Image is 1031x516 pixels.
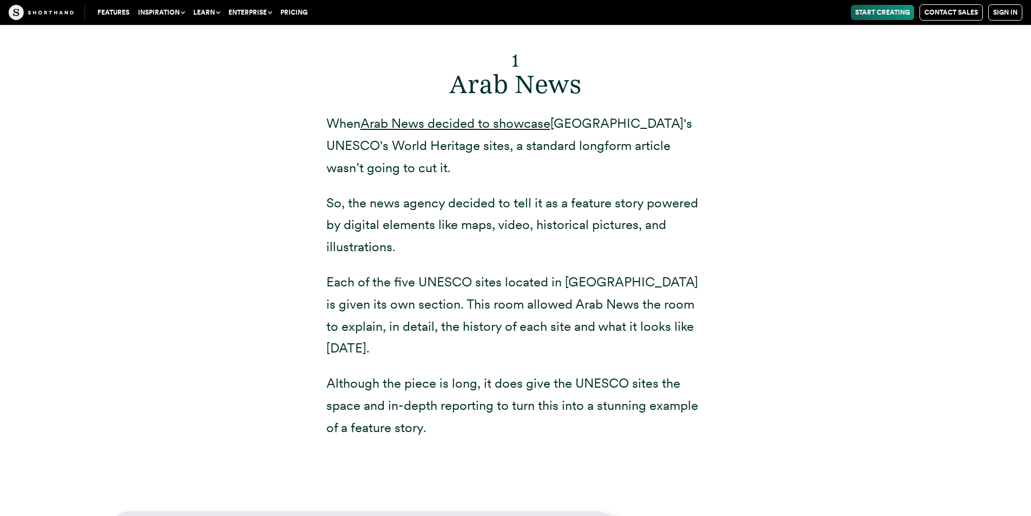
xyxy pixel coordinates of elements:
p: Although the piece is long, it does give the UNESCO sites the space and in-depth reporting to tur... [326,373,705,439]
button: Enterprise [224,5,276,20]
p: When [GEOGRAPHIC_DATA]'s UNESCO's World Heritage sites, a standard longform article wasn’t going ... [326,113,705,179]
a: Pricing [276,5,312,20]
h2: Arab News [326,37,705,100]
a: Sign in [988,4,1022,21]
button: Inspiration [134,5,189,20]
p: Each of the five UNESCO sites located in [GEOGRAPHIC_DATA] is given its own section. This room al... [326,271,705,360]
sub: 1 [512,49,519,71]
a: Features [93,5,134,20]
a: Contact Sales [920,4,983,21]
a: Start Creating [851,5,914,20]
p: So, the news agency decided to tell it as a feature story powered by digital elements like maps, ... [326,192,705,258]
img: The Craft [9,5,74,20]
a: Arab News decided to showcase [360,115,550,131]
button: Learn [189,5,224,20]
